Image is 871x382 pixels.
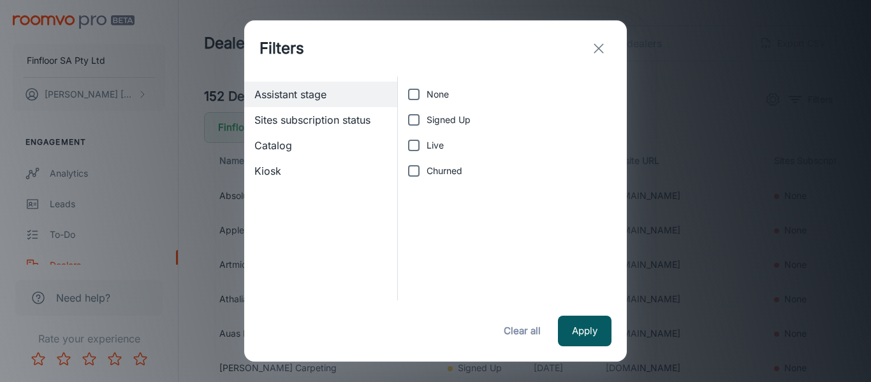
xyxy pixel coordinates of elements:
[244,133,397,158] div: Catalog
[244,158,397,184] div: Kiosk
[244,107,397,133] div: Sites subscription status
[497,316,548,346] button: Clear all
[254,112,387,128] span: Sites subscription status
[427,164,462,178] span: Churned
[244,82,397,107] div: Assistant stage
[558,316,611,346] button: Apply
[586,36,611,61] button: exit
[260,37,304,60] h1: Filters
[254,87,387,102] span: Assistant stage
[427,138,444,152] span: Live
[427,113,471,127] span: Signed Up
[254,163,387,179] span: Kiosk
[427,87,449,101] span: None
[254,138,387,153] span: Catalog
